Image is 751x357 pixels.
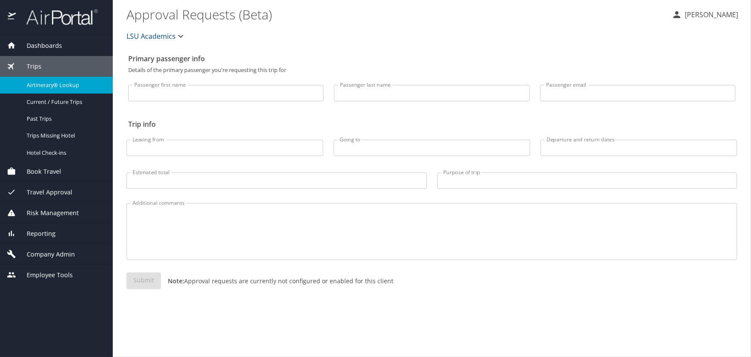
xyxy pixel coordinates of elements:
span: Hotel Check-ins [27,149,102,157]
span: LSU Academics [127,30,176,42]
span: Past Trips [27,115,102,123]
p: Approval requests are currently not configured or enabled for this client [161,276,393,285]
span: Dashboards [16,41,62,50]
span: Airtinerary® Lookup [27,81,102,89]
span: Reporting [16,229,56,238]
span: Risk Management [16,208,79,218]
span: Employee Tools [16,270,73,280]
h1: Approval Requests (Beta) [127,1,665,28]
button: [PERSON_NAME] [668,7,742,22]
span: Trips [16,62,41,71]
span: Travel Approval [16,188,72,197]
p: Details of the primary passenger you're requesting this trip for [128,67,736,73]
span: Company Admin [16,250,75,259]
h2: Trip info [128,117,736,131]
p: [PERSON_NAME] [682,9,738,20]
span: Current / Future Trips [27,98,102,106]
h2: Primary passenger info [128,52,736,66]
img: airportal-logo.png [17,9,98,25]
button: LSU Academics [123,28,189,45]
span: Book Travel [16,167,61,176]
strong: Note: [168,277,184,285]
span: Trips Missing Hotel [27,132,102,140]
img: icon-airportal.png [8,9,17,25]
